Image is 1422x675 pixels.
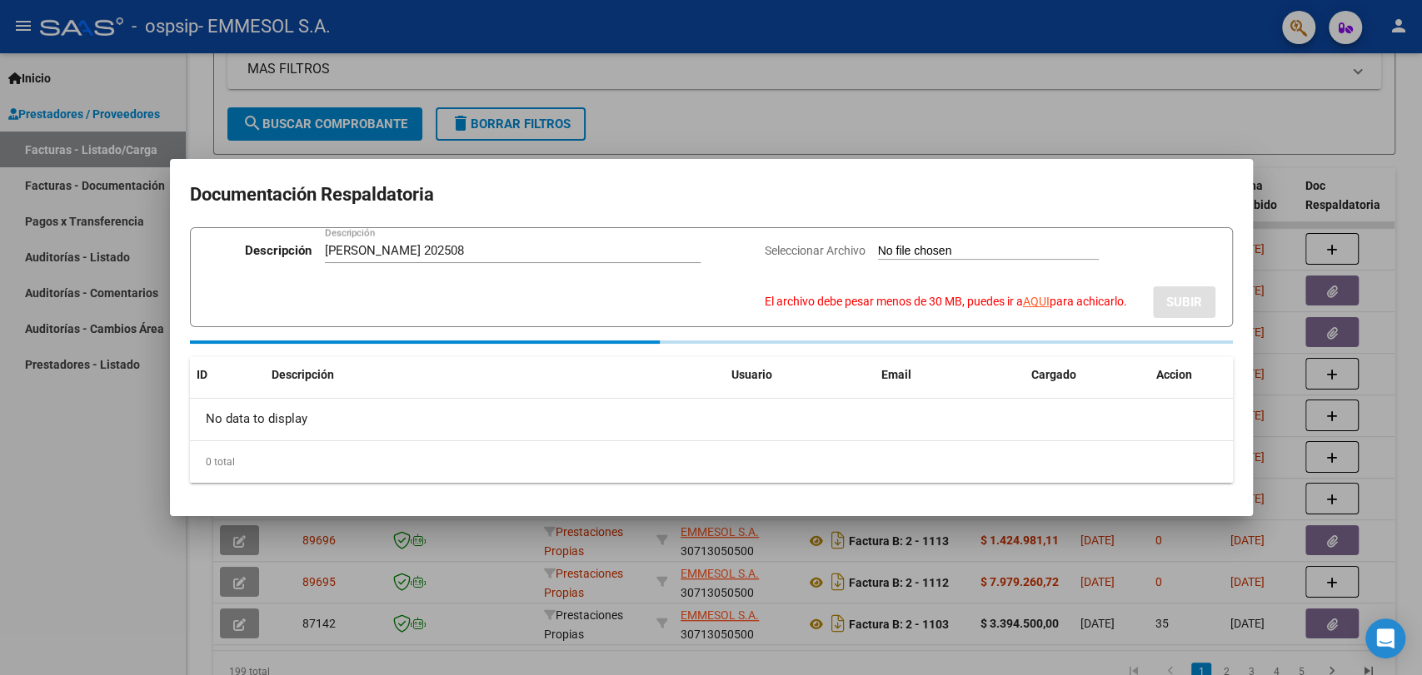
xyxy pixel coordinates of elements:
span: Cargado [1031,368,1076,381]
span: Email [881,368,911,381]
datatable-header-cell: Email [875,357,1025,393]
datatable-header-cell: Descripción [265,357,725,393]
p: Descripción [245,241,312,261]
datatable-header-cell: Usuario [725,357,875,393]
span: Descripción [272,368,334,381]
span: El archivo debe pesar menos de 30 MB, puedes ir a para achicarlo. [765,295,1127,308]
span: Usuario [731,368,772,381]
div: No data to display [190,399,1233,440]
a: AQUI [1023,295,1050,308]
span: SUBIR [1166,295,1202,310]
button: SUBIR [1153,286,1215,317]
span: Accion [1156,368,1192,381]
div: 0 total [190,441,1233,483]
h2: Documentación Respaldatoria [190,179,1233,211]
div: Open Intercom Messenger [1365,618,1405,658]
span: ID [197,368,207,381]
span: Seleccionar Archivo [765,244,866,257]
datatable-header-cell: Accion [1150,357,1233,393]
datatable-header-cell: ID [190,357,265,393]
datatable-header-cell: Cargado [1025,357,1150,393]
